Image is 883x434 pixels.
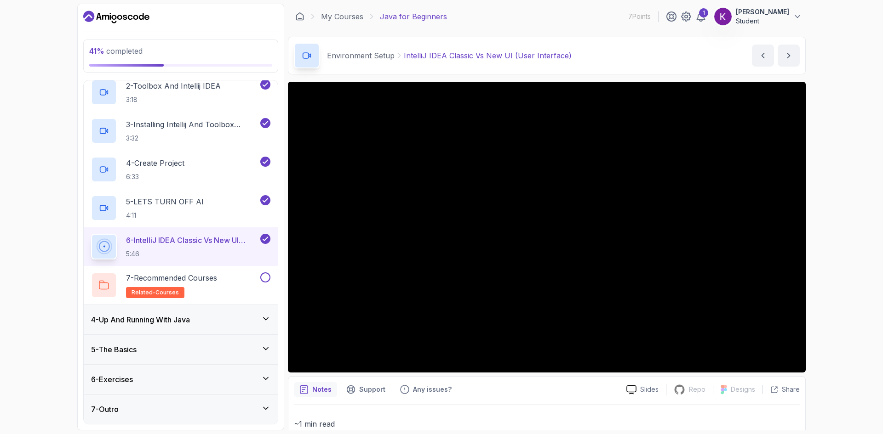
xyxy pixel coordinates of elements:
p: Any issues? [413,385,452,394]
button: user profile image[PERSON_NAME]Student [714,7,802,26]
p: Designs [731,385,755,394]
button: 6-Exercises [84,365,278,394]
button: Feedback button [395,382,457,397]
p: 3:32 [126,134,258,143]
h3: 4 - Up And Running With Java [91,314,190,325]
span: completed [89,46,143,56]
h3: 5 - The Basics [91,344,137,355]
p: 6 - IntelliJ IDEA Classic Vs New UI (User Interface) [126,235,258,246]
button: 7-Outro [84,395,278,424]
button: 7-Recommended Coursesrelated-courses [91,272,270,298]
p: 4 - Create Project [126,158,184,169]
div: 1 [699,8,708,17]
p: 5:46 [126,249,258,259]
a: 1 [695,11,706,22]
p: Support [359,385,385,394]
p: Repo [689,385,705,394]
button: next content [778,45,800,67]
button: 3-Installing Intellij And Toolbox Configuration3:32 [91,118,270,144]
p: 7 - Recommended Courses [126,272,217,283]
a: Slides [619,385,666,395]
button: 4-Create Project6:33 [91,157,270,182]
p: Student [736,17,789,26]
p: 7 Points [628,12,651,21]
img: user profile image [714,8,732,25]
p: 5 - LETS TURN OFF AI [126,196,204,207]
p: Java for Beginners [380,11,447,22]
p: Environment Setup [327,50,395,61]
p: ~1 min read [294,417,800,430]
button: Share [763,385,800,394]
p: 3:18 [126,95,221,104]
p: [PERSON_NAME] [736,7,789,17]
p: 4:11 [126,211,204,220]
span: 41 % [89,46,104,56]
button: 5-LETS TURN OFF AI4:11 [91,195,270,221]
p: 2 - Toolbox And Intellij IDEA [126,80,221,91]
h3: 7 - Outro [91,404,119,415]
a: Dashboard [83,10,149,24]
p: 3 - Installing Intellij And Toolbox Configuration [126,119,258,130]
button: 5-The Basics [84,335,278,364]
span: related-courses [132,289,179,296]
button: 4-Up And Running With Java [84,305,278,334]
p: Share [782,385,800,394]
h3: 6 - Exercises [91,374,133,385]
p: Notes [312,385,332,394]
iframe: 7 - Classic VS New UI [288,82,806,372]
p: Slides [640,385,659,394]
a: Dashboard [295,12,304,21]
button: 2-Toolbox And Intellij IDEA3:18 [91,79,270,105]
button: Support button [341,382,391,397]
a: My Courses [321,11,363,22]
button: notes button [294,382,337,397]
button: 6-IntelliJ IDEA Classic Vs New UI (User Interface)5:46 [91,234,270,259]
button: previous content [752,45,774,67]
p: IntelliJ IDEA Classic Vs New UI (User Interface) [404,50,572,61]
p: 6:33 [126,172,184,181]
